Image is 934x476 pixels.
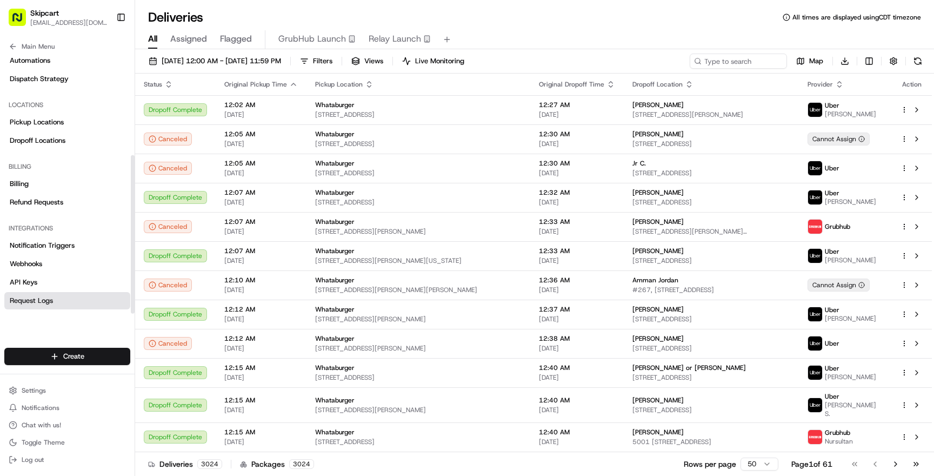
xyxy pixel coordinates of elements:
[808,430,822,444] img: 5e692f75ce7d37001a5d71f1
[315,130,355,138] span: Whataburger
[315,363,355,372] span: Whataburger
[539,286,615,294] span: [DATE]
[632,110,790,119] span: [STREET_ADDRESS][PERSON_NAME]
[11,43,197,61] p: Welcome 👋
[315,315,522,323] span: [STREET_ADDRESS][PERSON_NAME]
[10,296,53,306] span: Request Logs
[369,32,421,45] span: Relay Launch
[224,344,298,353] span: [DATE]
[224,276,298,285] span: 12:10 AM
[825,164,839,173] span: Uber
[197,459,222,469] div: 3024
[10,277,37,287] span: API Keys
[632,373,790,382] span: [STREET_ADDRESS]
[220,32,252,45] span: Flagged
[825,247,839,256] span: Uber
[632,256,790,265] span: [STREET_ADDRESS]
[808,190,822,204] img: uber-new-logo.jpeg
[148,32,157,45] span: All
[144,337,192,350] button: Canceled
[4,348,130,365] button: Create
[224,286,298,294] span: [DATE]
[808,220,822,234] img: 5e692f75ce7d37001a5d71f1
[144,54,286,69] button: [DATE] 12:00 AM - [DATE] 11:59 PM
[224,363,298,372] span: 12:15 AM
[148,459,222,470] div: Deliveries
[539,101,615,109] span: 12:27 AM
[825,339,839,348] span: Uber
[224,256,298,265] span: [DATE]
[632,101,684,109] span: [PERSON_NAME]
[224,406,298,414] span: [DATE]
[825,428,850,437] span: Grubhub
[539,130,615,138] span: 12:30 AM
[539,334,615,343] span: 12:38 AM
[315,276,355,285] span: Whataburger
[632,315,790,323] span: [STREET_ADDRESS]
[224,315,298,323] span: [DATE]
[10,259,42,269] span: Webhooks
[315,428,355,437] span: Whataburger
[632,140,790,148] span: [STREET_ADDRESS]
[808,336,822,351] img: uber-new-logo.jpeg
[539,305,615,314] span: 12:37 AM
[825,392,839,401] span: Uber
[825,110,876,118] span: [PERSON_NAME]
[224,438,298,446] span: [DATE]
[539,363,615,372] span: 12:40 AM
[144,279,192,292] div: Canceled
[808,279,870,292] button: Cannot Assign
[6,153,87,172] a: 📗Knowledge Base
[10,117,64,127] span: Pickup Locations
[295,54,337,69] button: Filters
[224,373,298,382] span: [DATE]
[315,286,522,294] span: [STREET_ADDRESS][PERSON_NAME][PERSON_NAME]
[315,198,522,207] span: [STREET_ADDRESS]
[315,406,522,414] span: [STREET_ADDRESS][PERSON_NAME]
[539,406,615,414] span: [DATE]
[4,220,130,237] div: Integrations
[900,80,923,89] div: Action
[10,56,50,65] span: Automations
[224,140,298,148] span: [DATE]
[632,159,646,168] span: Jr C.
[825,256,876,265] span: [PERSON_NAME]
[910,54,925,69] button: Refresh
[539,373,615,382] span: [DATE]
[825,437,853,446] span: Nursultan
[313,56,332,66] span: Filters
[397,54,469,69] button: Live Monitoring
[4,400,130,415] button: Notifications
[825,364,839,373] span: Uber
[539,438,615,446] span: [DATE]
[825,197,876,206] span: [PERSON_NAME]
[632,396,684,405] span: [PERSON_NAME]
[22,438,65,447] span: Toggle Theme
[632,428,684,437] span: [PERSON_NAME]
[690,54,787,69] input: Type to search
[30,18,108,27] button: [EMAIL_ADDRESS][DOMAIN_NAME]
[539,217,615,226] span: 12:33 AM
[87,153,178,172] a: 💻API Documentation
[539,188,615,197] span: 12:32 AM
[315,373,522,382] span: [STREET_ADDRESS]
[539,256,615,265] span: [DATE]
[278,32,346,45] span: GrubHub Launch
[315,110,522,119] span: [STREET_ADDRESS]
[4,158,130,175] div: Billing
[684,459,736,470] p: Rows per page
[539,396,615,405] span: 12:40 AM
[539,344,615,353] span: [DATE]
[632,334,684,343] span: [PERSON_NAME]
[4,452,130,467] button: Log out
[808,249,822,263] img: uber-new-logo.jpeg
[825,373,876,381] span: [PERSON_NAME]
[315,438,522,446] span: [STREET_ADDRESS]
[539,159,615,168] span: 12:30 AM
[808,103,822,117] img: uber-new-logo.jpeg
[315,256,522,265] span: [STREET_ADDRESS][PERSON_NAME][US_STATE]
[315,305,355,314] span: Whataburger
[632,247,684,255] span: [PERSON_NAME]
[22,386,46,395] span: Settings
